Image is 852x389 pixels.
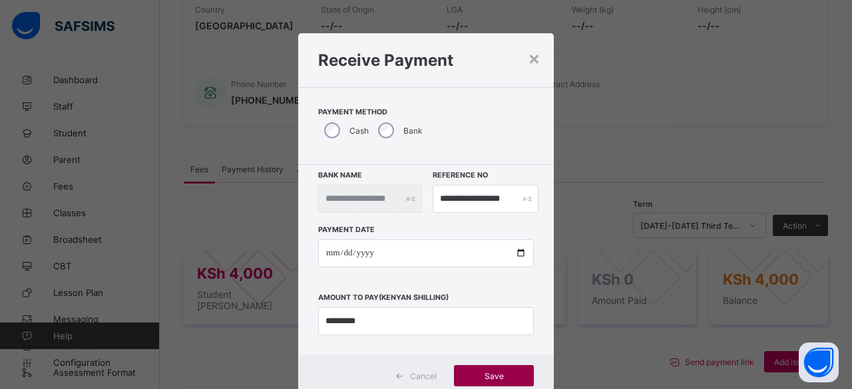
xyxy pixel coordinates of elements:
label: Cash [349,126,369,136]
h1: Receive Payment [318,51,534,70]
label: Payment Date [318,225,375,234]
label: Bank [403,126,423,136]
label: Amount to pay (Kenyan Shilling) [318,293,449,302]
label: Bank Name [318,171,362,180]
span: Cancel [410,371,437,381]
span: Payment Method [318,108,534,116]
span: Save [464,371,524,381]
button: Open asap [799,342,839,382]
div: × [528,47,540,69]
label: Reference No [433,171,488,180]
